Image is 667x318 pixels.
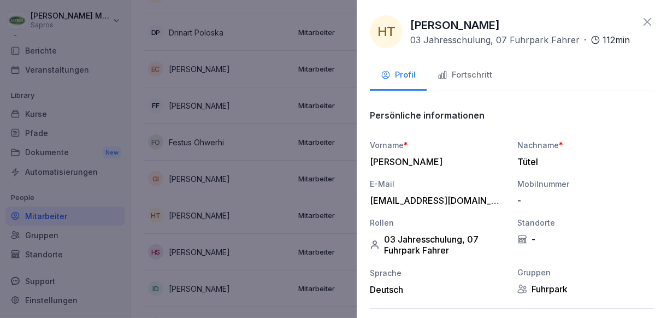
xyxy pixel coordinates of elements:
[370,178,506,190] div: E-Mail
[370,139,506,151] div: Vorname
[370,217,506,228] div: Rollen
[517,139,654,151] div: Nachname
[517,284,654,295] div: Fuhrpark
[517,178,654,190] div: Mobilnummer
[370,110,485,121] p: Persönliche informationen
[370,61,427,91] button: Profil
[410,33,580,46] p: 03 Jahresschulung, 07 Fuhrpark Fahrer
[370,15,403,48] div: HT
[370,156,501,167] div: [PERSON_NAME]
[381,69,416,81] div: Profil
[370,267,506,279] div: Sprache
[517,217,654,228] div: Standorte
[517,267,654,278] div: Gruppen
[517,156,648,167] div: Tütel
[438,69,492,81] div: Fortschritt
[370,284,506,295] div: Deutsch
[427,61,503,91] button: Fortschritt
[370,234,506,256] div: 03 Jahresschulung, 07 Fuhrpark Fahrer
[603,33,630,46] p: 112 min
[517,234,654,245] div: -
[410,17,500,33] p: [PERSON_NAME]
[370,195,501,206] div: [EMAIL_ADDRESS][DOMAIN_NAME]
[517,195,648,206] div: -
[410,33,630,46] div: ·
